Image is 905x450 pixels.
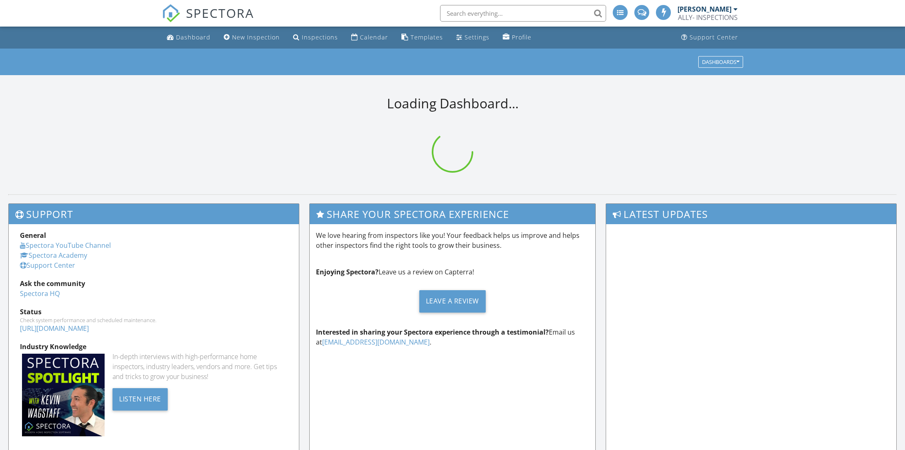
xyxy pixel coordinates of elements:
[316,284,589,319] a: Leave a Review
[465,33,489,41] div: Settings
[113,388,168,411] div: Listen Here
[20,342,288,352] div: Industry Knowledge
[316,267,379,276] strong: Enjoying Spectora?
[162,11,254,29] a: SPECTORA
[20,241,111,250] a: Spectora YouTube Channel
[316,328,549,337] strong: Interested in sharing your Spectora experience through a testimonial?
[499,30,535,45] a: Profile
[20,251,87,260] a: Spectora Academy
[176,33,210,41] div: Dashboard
[678,30,741,45] a: Support Center
[20,279,288,289] div: Ask the community
[419,290,486,313] div: Leave a Review
[9,204,299,224] h3: Support
[512,33,531,41] div: Profile
[698,56,743,68] button: Dashboards
[398,30,446,45] a: Templates
[20,307,288,317] div: Status
[348,30,391,45] a: Calendar
[232,33,280,41] div: New Inspection
[220,30,283,45] a: New Inspection
[606,204,896,224] h3: Latest Updates
[411,33,443,41] div: Templates
[678,5,731,13] div: [PERSON_NAME]
[453,30,493,45] a: Settings
[20,261,75,270] a: Support Center
[316,230,589,250] p: We love hearing from inspectors like you! Your feedback helps us improve and helps other inspecto...
[316,267,589,277] p: Leave us a review on Capterra!
[186,4,254,22] span: SPECTORA
[22,354,105,436] img: Spectoraspolightmain
[113,352,288,382] div: In-depth interviews with high-performance home inspectors, industry leaders, vendors and more. Ge...
[360,33,388,41] div: Calendar
[20,324,89,333] a: [URL][DOMAIN_NAME]
[20,317,288,323] div: Check system performance and scheduled maintenance.
[20,289,60,298] a: Spectora HQ
[113,394,168,403] a: Listen Here
[302,33,338,41] div: Inspections
[322,337,430,347] a: [EMAIL_ADDRESS][DOMAIN_NAME]
[20,231,46,240] strong: General
[290,30,341,45] a: Inspections
[310,204,595,224] h3: Share Your Spectora Experience
[316,327,589,347] p: Email us at .
[702,59,739,65] div: Dashboards
[162,4,180,22] img: The Best Home Inspection Software - Spectora
[678,13,738,22] div: ALLY- INSPECTIONS
[164,30,214,45] a: Dashboard
[690,33,738,41] div: Support Center
[440,5,606,22] input: Search everything...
